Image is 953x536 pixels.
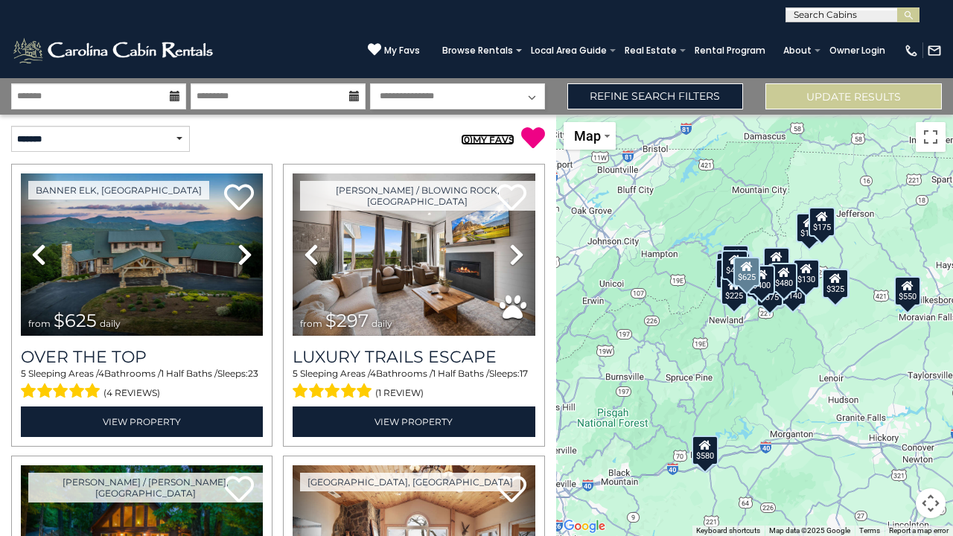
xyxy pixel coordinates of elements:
span: Map [574,128,601,144]
span: 5 [21,368,26,379]
div: $230 [715,259,742,289]
a: Add to favorites [224,182,254,214]
span: daily [372,318,392,329]
a: My Favs [368,42,420,58]
div: $125 [723,245,750,275]
a: Local Area Guide [523,40,614,61]
span: 23 [248,368,258,379]
div: $480 [771,263,797,293]
a: View Property [21,406,263,437]
button: Map camera controls [916,488,946,518]
a: Open this area in Google Maps (opens a new window) [560,517,609,536]
span: 5 [293,368,298,379]
a: Rental Program [687,40,773,61]
a: [PERSON_NAME] / [PERSON_NAME], [GEOGRAPHIC_DATA] [28,473,263,502]
span: 0 [464,134,470,145]
div: $425 [721,250,748,280]
div: $349 [763,247,790,277]
span: daily [100,318,121,329]
img: Google [560,517,609,536]
img: phone-regular-white.png [904,43,919,58]
span: ( ) [461,134,473,145]
div: $175 [796,213,823,243]
span: 1 Half Baths / [161,368,217,379]
div: Sleeping Areas / Bathrooms / Sleeps: [21,367,263,403]
div: $325 [823,269,850,299]
a: Browse Rentals [435,40,520,61]
a: Refine Search Filters [567,83,744,109]
div: $400 [748,265,775,295]
div: Sleeping Areas / Bathrooms / Sleeps: [293,367,535,403]
span: from [28,318,51,329]
button: Change map style [564,122,616,150]
span: 4 [98,368,104,379]
span: $297 [325,310,369,331]
span: Map data ©2025 Google [769,526,850,535]
div: $625 [734,257,761,287]
a: Owner Login [822,40,893,61]
a: View Property [293,406,535,437]
a: Report a map error [889,526,949,535]
span: $625 [54,310,97,331]
img: White-1-2.png [11,36,217,66]
span: 1 Half Baths / [433,368,489,379]
div: $550 [895,276,922,306]
a: [GEOGRAPHIC_DATA], [GEOGRAPHIC_DATA] [300,473,520,491]
a: About [776,40,819,61]
span: (4 reviews) [103,383,160,403]
img: thumbnail_168695581.jpeg [293,173,535,336]
span: 4 [370,368,376,379]
a: Luxury Trails Escape [293,347,535,367]
img: mail-regular-white.png [927,43,942,58]
button: Keyboard shortcuts [696,526,760,536]
span: (1 review) [375,383,424,403]
button: Toggle fullscreen view [916,122,946,152]
a: Terms [859,526,880,535]
a: [PERSON_NAME] / Blowing Rock, [GEOGRAPHIC_DATA] [300,181,535,211]
a: Add to favorites [497,474,526,506]
div: $225 [721,275,748,305]
span: from [300,318,322,329]
span: My Favs [384,44,420,57]
a: Real Estate [617,40,684,61]
button: Update Results [765,83,942,109]
a: (0)MY FAVS [461,134,514,145]
span: 17 [520,368,528,379]
a: Over The Top [21,347,263,367]
div: $580 [692,435,718,465]
div: $130 [794,259,820,289]
img: thumbnail_167153549.jpeg [21,173,263,336]
div: $175 [809,207,835,237]
a: Banner Elk, [GEOGRAPHIC_DATA] [28,181,209,200]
